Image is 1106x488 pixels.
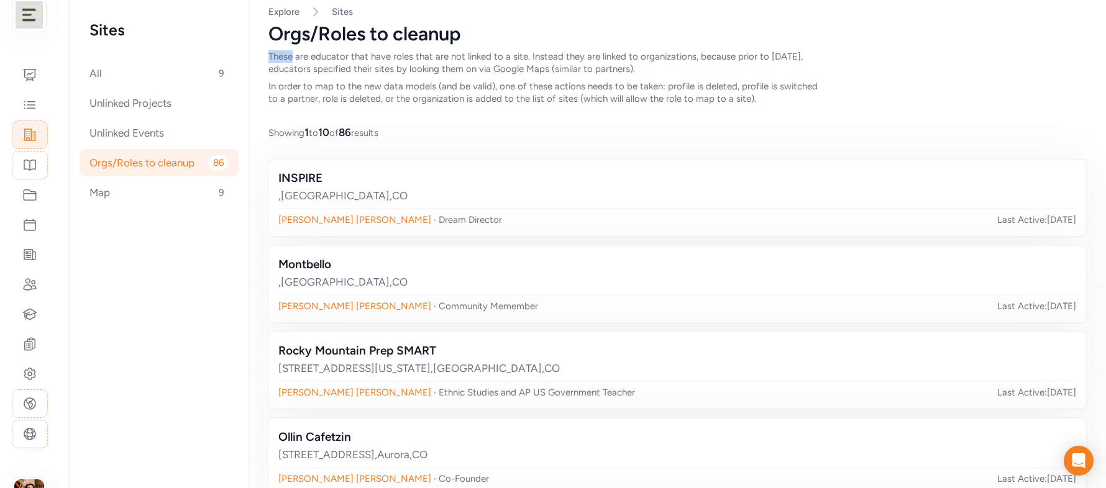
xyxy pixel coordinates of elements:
[1064,446,1094,476] div: Open Intercom Messenger
[268,80,825,105] div: In order to map to the new data models (and be valid), one of these actions needs to be taken: pr...
[278,188,1051,203] div: , [GEOGRAPHIC_DATA] , CO
[278,300,431,312] span: [PERSON_NAME] [PERSON_NAME]
[278,214,431,225] span: [PERSON_NAME] [PERSON_NAME]
[682,386,1076,399] div: Last Active: [DATE]
[268,23,1086,45] div: Orgs/Roles to cleanup
[434,473,436,484] span: ·
[268,50,825,75] div: These are educator that have roles that are not linked to a site. Instead they are linked to orga...
[318,126,329,138] span: 10
[434,214,436,225] span: ·
[268,6,1086,18] nav: Breadcrumb
[278,447,1051,462] div: [STREET_ADDRESS] , Aurora , CO
[439,387,635,398] span: Ethnic Studies and AP US Government Teacher
[682,300,1076,312] div: Last Active: [DATE]
[439,214,502,225] span: Dream Director
[80,60,239,87] div: All
[80,89,239,117] div: Unlinked Projects
[268,6,299,17] a: Explore
[339,126,351,138] span: 86
[304,126,309,138] span: 1
[332,6,353,18] a: Sites
[682,472,1076,485] div: Last Active: [DATE]
[439,473,489,484] span: Co-Founder
[439,300,538,312] span: Community Memember
[278,428,1051,446] div: Ollin Cafetzin
[214,185,229,200] span: 9
[278,361,1051,376] div: [STREET_ADDRESS][US_STATE] , [GEOGRAPHIC_DATA] , CO
[214,66,229,81] span: 9
[278,169,1051,187] div: INSPIRE
[278,342,1051,359] div: Rocky Mountain Prep SMART
[89,20,229,40] h2: Sites
[278,473,431,484] span: [PERSON_NAME] [PERSON_NAME]
[268,125,378,140] span: Showing to of results
[682,214,1076,226] div: Last Active: [DATE]
[278,274,1051,289] div: , [GEOGRAPHIC_DATA] , CO
[16,1,43,29] img: logo
[80,149,239,176] div: Orgs/Roles to cleanup
[434,387,436,398] span: ·
[80,179,239,206] div: Map
[208,155,229,170] span: 86
[278,387,431,398] span: [PERSON_NAME] [PERSON_NAME]
[80,119,239,147] div: Unlinked Events
[278,256,1051,273] div: Montbello
[434,300,436,312] span: ·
